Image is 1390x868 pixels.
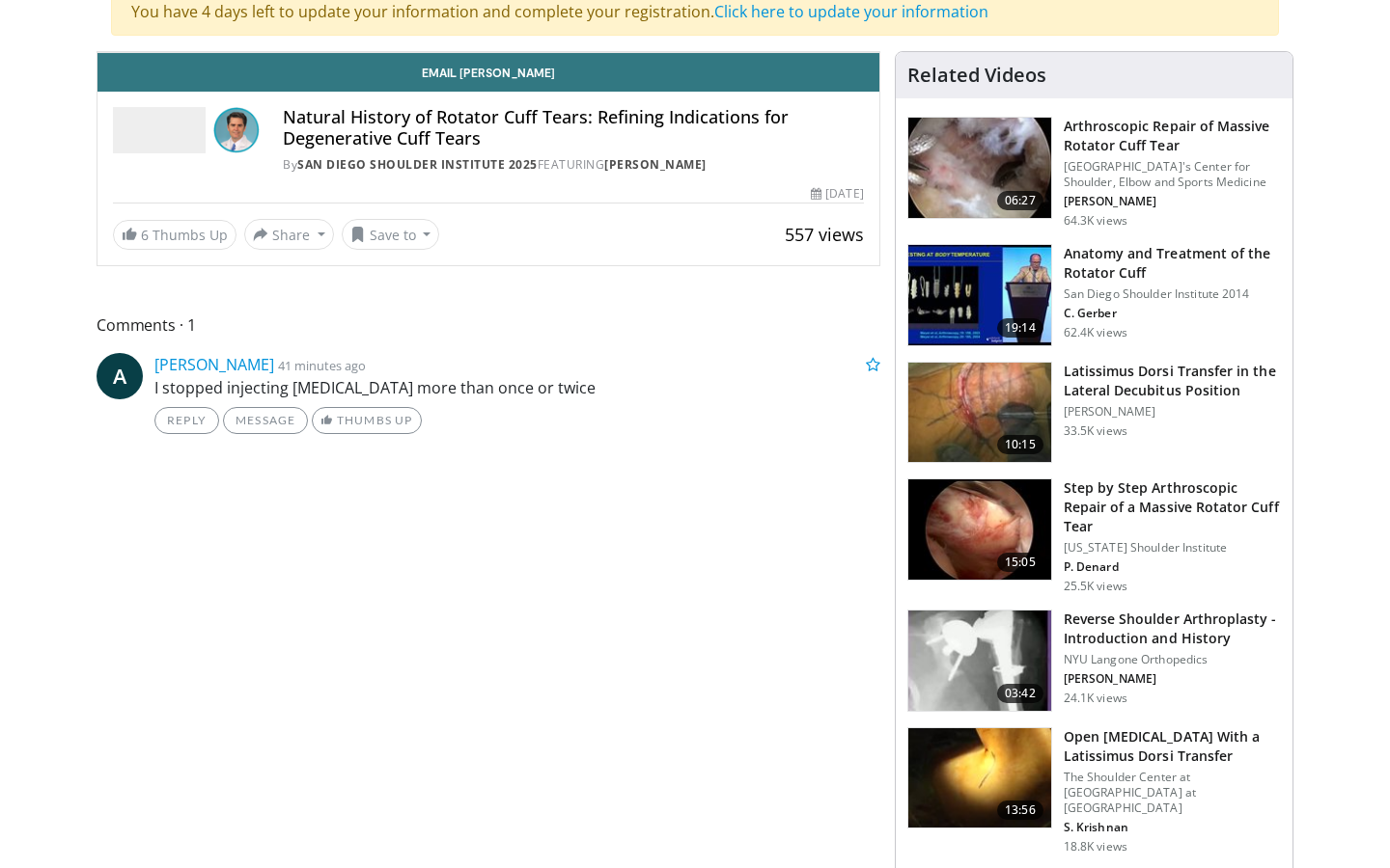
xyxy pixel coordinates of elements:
[213,107,260,153] img: Avatar
[907,244,1281,346] a: 19:14 Anatomy and Treatment of the Rotator Cuff San Diego Shoulder Institute 2014 C. Gerber 62.4K...
[342,219,440,250] button: Save to
[907,610,1281,712] a: 03:42 Reverse Shoulder Arthroplasty - Introduction and History NYU Langone Orthopedics [PERSON_NA...
[1064,423,1127,439] p: 33.5K views
[97,312,880,338] span: Comments 1
[223,407,308,434] a: Message
[908,118,1051,218] img: 281021_0002_1.png.150x105_q85_crop-smart_upscale.jpg
[1064,213,1127,229] p: 64.3K views
[1064,244,1281,283] h3: Anatomy and Treatment of the Rotator Cuff
[908,728,1051,828] img: 38772_0000_3.png.150x105_q85_crop-smart_upscale.jpg
[1064,404,1281,420] p: [PERSON_NAME]
[1064,362,1281,400] h3: Latissimus Dorsi Transfer in the Lateral Decubitus Position
[283,107,864,149] h4: Natural History of Rotator Cuff Tears: Refining Indications for Degenerative Cuff Tears
[604,156,707,173] a: [PERSON_NAME]
[1064,559,1281,575] p: P. Denard
[244,219,334,250] button: Share
[908,610,1051,711] img: zucker_4.png.150x105_q85_crop-smart_upscale.jpg
[1064,286,1281,302] p: San Diego Shoulder Institute 2014
[1064,159,1281,190] p: [GEOGRAPHIC_DATA]'s Center for Shoulder, Elbow and Sports Medicine
[997,553,1043,572] span: 15:05
[97,353,143,399] a: A
[785,223,864,246] span: 557 views
[907,64,1046,87] h4: Related Videos
[312,407,421,434] a: Thumbs Up
[907,362,1281,464] a: 10:15 Latissimus Dorsi Transfer in the Lateral Decubitus Position [PERSON_NAME] 33.5K views
[141,226,149,244] span: 6
[113,107,206,153] img: San Diego Shoulder Institute 2025
[154,354,274,375] a: [PERSON_NAME]
[811,185,863,203] div: [DATE]
[997,800,1043,820] span: 13:56
[1064,306,1281,321] p: C. Gerber
[1064,478,1281,536] h3: Step by Step Arthroscopic Repair of a Massive Rotator Cuff Tear
[907,117,1281,229] a: 06:27 Arthroscopic Repair of Massive Rotator Cuff Tear [GEOGRAPHIC_DATA]'s Center for Shoulder, E...
[997,191,1043,210] span: 06:27
[997,318,1043,338] span: 19:14
[1064,652,1281,667] p: NYU Langone Orthopedics
[997,435,1043,454] span: 10:15
[1064,117,1281,155] h3: Arthroscopic Repair of Massive Rotator Cuff Tear
[1064,325,1127,340] p: 62.4K views
[997,684,1043,703] span: 03:42
[1064,820,1281,835] p: S. Krishnan
[1064,727,1281,766] h3: Open [MEDICAL_DATA] With a Latissimus Dorsi Transfer
[113,220,236,250] a: 6 Thumbs Up
[908,245,1051,345] img: 58008271-3059-4eea-87a5-8726eb53a503.150x105_q85_crop-smart_upscale.jpg
[1064,770,1281,816] p: The Shoulder Center at [GEOGRAPHIC_DATA] at [GEOGRAPHIC_DATA]
[1064,671,1281,687] p: [PERSON_NAME]
[278,357,366,374] small: 41 minutes ago
[97,53,879,92] a: Email [PERSON_NAME]
[1064,579,1127,594] p: 25.5K views
[283,156,864,174] div: By FEATURING
[908,479,1051,580] img: 7cd5bdb9-3b5e-40f2-a8f4-702d57719c06.150x105_q85_crop-smart_upscale.jpg
[907,478,1281,594] a: 15:05 Step by Step Arthroscopic Repair of a Massive Rotator Cuff Tear [US_STATE] Shoulder Institu...
[1064,691,1127,706] p: 24.1K views
[1064,540,1281,556] p: [US_STATE] Shoulder Institute
[154,407,219,434] a: Reply
[1064,839,1127,854] p: 18.8K views
[154,376,880,399] p: I stopped injecting [MEDICAL_DATA] more than once or twice
[1064,610,1281,648] h3: Reverse Shoulder Arthroplasty - Introduction and History
[1064,194,1281,209] p: [PERSON_NAME]
[907,727,1281,854] a: 13:56 Open [MEDICAL_DATA] With a Latissimus Dorsi Transfer The Shoulder Center at [GEOGRAPHIC_DAT...
[908,363,1051,463] img: 38501_0000_3.png.150x105_q85_crop-smart_upscale.jpg
[297,156,538,173] a: San Diego Shoulder Institute 2025
[714,1,988,22] a: Click here to update your information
